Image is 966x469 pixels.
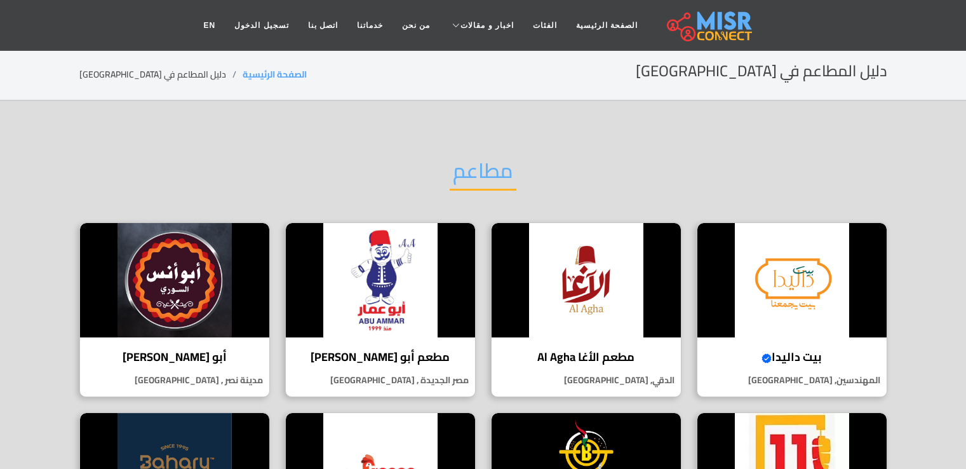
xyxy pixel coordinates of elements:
[79,68,243,81] li: دليل المطاعم في [GEOGRAPHIC_DATA]
[80,374,269,387] p: مدينة نصر , [GEOGRAPHIC_DATA]
[697,223,887,337] img: بيت داليدا
[286,223,475,337] img: مطعم أبو عمار السوري
[90,350,260,364] h4: أبو [PERSON_NAME]
[295,350,466,364] h4: مطعم أبو [PERSON_NAME]
[483,222,689,397] a: مطعم الأغا Al Agha مطعم الأغا Al Agha الدقي, [GEOGRAPHIC_DATA]
[80,223,269,337] img: أبو أنس السوري
[636,62,887,81] h2: دليل المطاعم في [GEOGRAPHIC_DATA]
[194,13,225,37] a: EN
[492,374,681,387] p: الدقي, [GEOGRAPHIC_DATA]
[72,222,278,397] a: أبو أنس السوري أبو [PERSON_NAME] مدينة نصر , [GEOGRAPHIC_DATA]
[347,13,392,37] a: خدماتنا
[689,222,895,397] a: بيت داليدا بيت داليدا المهندسين, [GEOGRAPHIC_DATA]
[707,350,877,364] h4: بيت داليدا
[501,350,671,364] h4: مطعم الأغا Al Agha
[299,13,347,37] a: اتصل بنا
[697,374,887,387] p: المهندسين, [GEOGRAPHIC_DATA]
[243,66,307,83] a: الصفحة الرئيسية
[567,13,647,37] a: الصفحة الرئيسية
[450,158,516,191] h2: مطاعم
[523,13,567,37] a: الفئات
[278,222,483,397] a: مطعم أبو عمار السوري مطعم أبو [PERSON_NAME] مصر الجديدة , [GEOGRAPHIC_DATA]
[761,353,772,364] svg: Verified account
[667,10,752,41] img: main.misr_connect
[439,13,523,37] a: اخبار و مقالات
[392,13,439,37] a: من نحن
[492,223,681,337] img: مطعم الأغا Al Agha
[286,374,475,387] p: مصر الجديدة , [GEOGRAPHIC_DATA]
[225,13,298,37] a: تسجيل الدخول
[460,20,514,31] span: اخبار و مقالات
